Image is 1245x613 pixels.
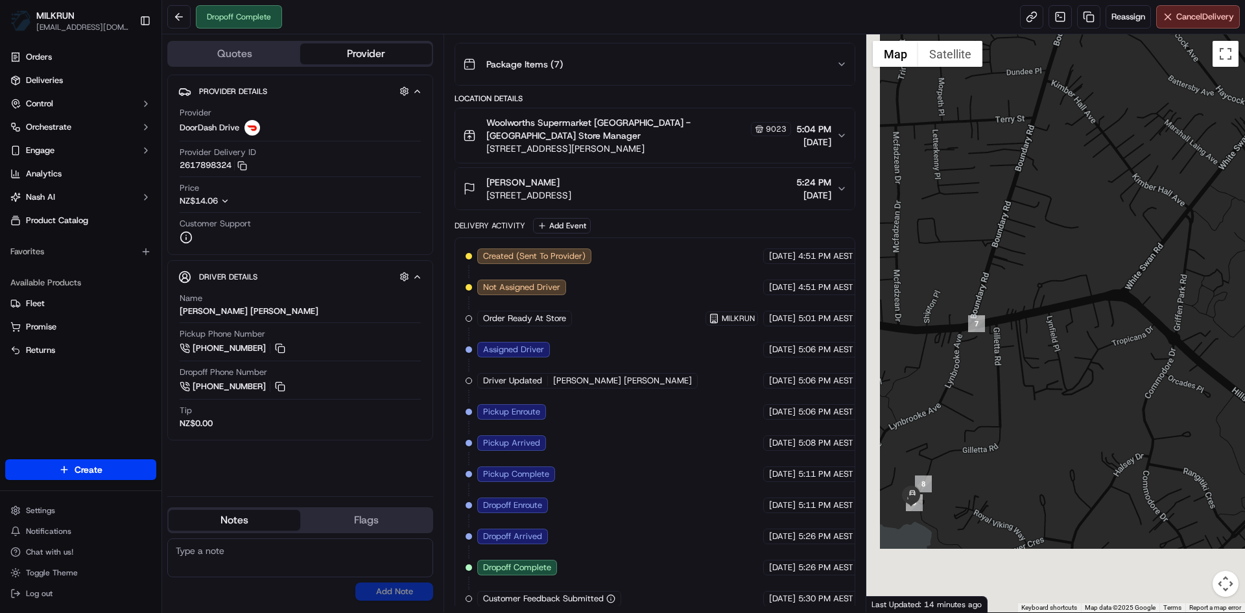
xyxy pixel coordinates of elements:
[769,562,796,573] span: [DATE]
[1176,11,1234,23] span: Cancel Delivery
[915,475,932,492] div: 8
[5,93,156,114] button: Control
[769,344,796,355] span: [DATE]
[5,163,156,184] a: Analytics
[26,505,55,516] span: Settings
[178,266,422,287] button: Driver Details
[26,298,45,309] span: Fleet
[796,176,831,189] span: 5:24 PM
[180,107,211,119] span: Provider
[483,562,551,573] span: Dropoff Complete
[169,510,300,531] button: Notes
[26,191,55,203] span: Nash AI
[798,468,853,480] span: 5:11 PM AEST
[769,531,796,542] span: [DATE]
[5,187,156,208] button: Nash AI
[483,437,540,449] span: Pickup Arrived
[483,406,540,418] span: Pickup Enroute
[5,5,134,36] button: MILKRUNMILKRUN[EMAIL_ADDRESS][DOMAIN_NAME]
[483,375,542,387] span: Driver Updated
[5,317,156,337] button: Promise
[798,344,853,355] span: 5:06 PM AEST
[169,43,300,64] button: Quotes
[483,531,542,542] span: Dropoff Arrived
[36,9,75,22] button: MILKRUN
[5,140,156,161] button: Engage
[798,437,853,449] span: 5:08 PM AEST
[5,501,156,520] button: Settings
[486,176,560,189] span: [PERSON_NAME]
[796,136,831,149] span: [DATE]
[26,526,71,536] span: Notifications
[455,93,855,104] div: Location Details
[486,142,790,155] span: [STREET_ADDRESS][PERSON_NAME]
[244,120,260,136] img: doordash_logo_v2.png
[26,145,54,156] span: Engage
[5,459,156,480] button: Create
[75,463,102,476] span: Create
[180,328,265,340] span: Pickup Phone Number
[866,596,988,612] div: Last Updated: 14 minutes ago
[5,70,156,91] a: Deliveries
[10,321,151,333] a: Promise
[798,593,853,605] span: 5:30 PM AEST
[199,86,267,97] span: Provider Details
[455,43,854,85] button: Package Items (7)
[5,210,156,231] a: Product Catalog
[455,108,854,163] button: Woolworths Supermarket [GEOGRAPHIC_DATA] - [GEOGRAPHIC_DATA] Store Manager9023[STREET_ADDRESS][PE...
[1021,603,1077,612] button: Keyboard shortcuts
[486,189,571,202] span: [STREET_ADDRESS]
[10,10,31,31] img: MILKRUN
[769,406,796,418] span: [DATE]
[180,160,247,171] button: 2617898324
[180,379,287,394] a: [PHONE_NUMBER]
[180,306,318,317] div: [PERSON_NAME] [PERSON_NAME]
[180,418,213,429] div: NZ$0.00
[26,98,53,110] span: Control
[906,494,923,511] div: 9
[10,298,151,309] a: Fleet
[798,531,853,542] span: 5:26 PM AEST
[180,341,287,355] button: [PHONE_NUMBER]
[1111,11,1145,23] span: Reassign
[193,343,266,354] span: [PHONE_NUMBER]
[483,468,549,480] span: Pickup Complete
[533,218,591,234] button: Add Event
[26,344,55,356] span: Returns
[180,293,202,304] span: Name
[483,499,542,511] span: Dropoff Enroute
[300,510,432,531] button: Flags
[5,584,156,603] button: Log out
[483,593,604,605] span: Customer Feedback Submitted
[180,195,294,207] button: NZ$14.06
[26,547,73,557] span: Chat with us!
[769,499,796,511] span: [DATE]
[5,340,156,361] button: Returns
[769,250,796,262] span: [DATE]
[180,218,251,230] span: Customer Support
[5,117,156,138] button: Orchestrate
[193,381,266,392] span: [PHONE_NUMBER]
[26,588,53,599] span: Log out
[486,116,748,142] span: Woolworths Supermarket [GEOGRAPHIC_DATA] - [GEOGRAPHIC_DATA] Store Manager
[26,168,62,180] span: Analytics
[178,80,422,102] button: Provider Details
[180,367,267,378] span: Dropoff Phone Number
[5,293,156,314] button: Fleet
[5,47,156,67] a: Orders
[455,168,854,210] button: [PERSON_NAME][STREET_ADDRESS]5:24 PM[DATE]
[796,189,831,202] span: [DATE]
[483,250,586,262] span: Created (Sent To Provider)
[5,241,156,262] div: Favorites
[1189,604,1241,611] a: Report a map error
[5,564,156,582] button: Toggle Theme
[798,250,853,262] span: 4:51 PM AEST
[36,22,129,32] button: [EMAIL_ADDRESS][DOMAIN_NAME]
[5,522,156,540] button: Notifications
[918,41,982,67] button: Show satellite imagery
[26,121,71,133] span: Orchestrate
[798,406,853,418] span: 5:06 PM AEST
